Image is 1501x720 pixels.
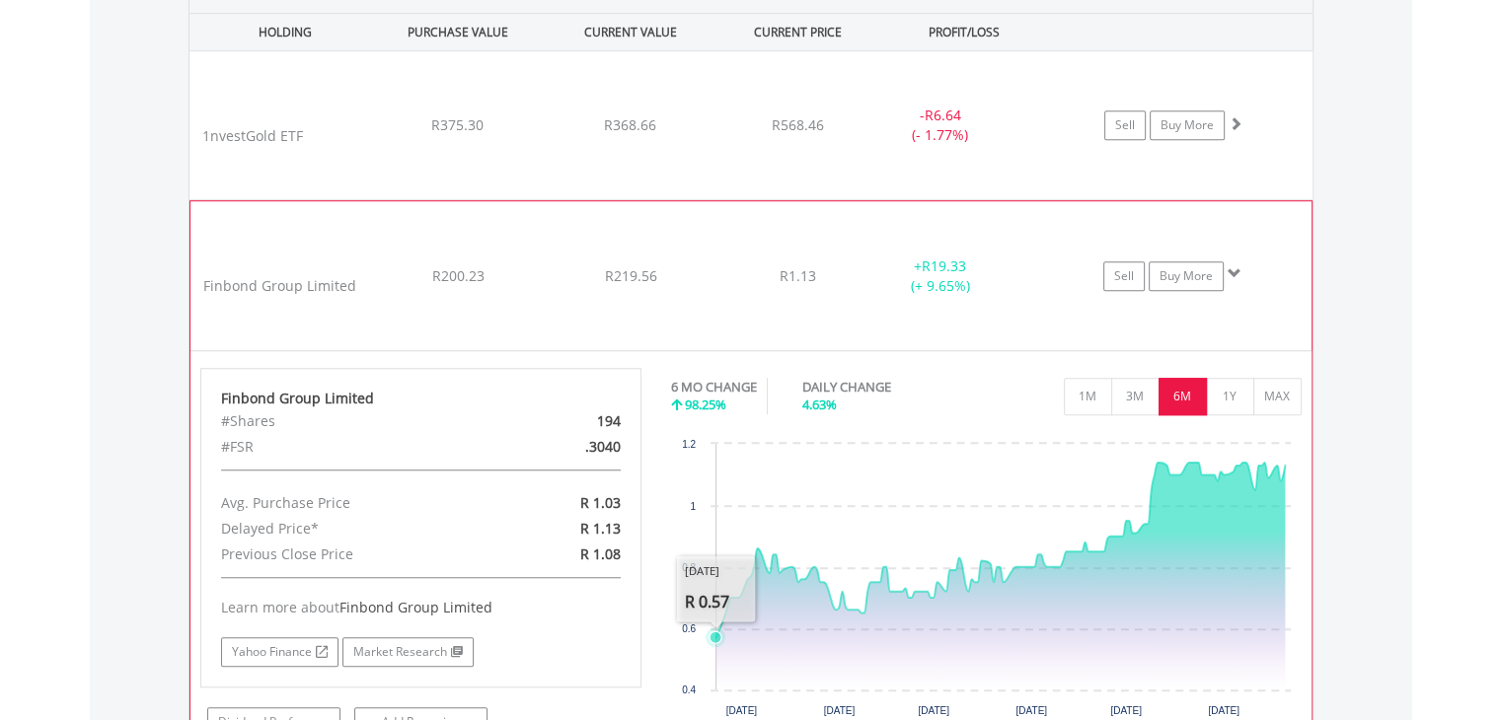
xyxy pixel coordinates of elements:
button: 1M [1064,378,1112,415]
div: Learn more about [221,598,622,617]
text: 1.2 [682,439,696,450]
span: R200.23 [431,266,484,285]
div: + (+ 9.65%) [865,256,1013,296]
span: R 1.13 [580,519,621,538]
span: R6.64 [925,106,961,124]
a: Market Research [342,637,474,667]
button: 3M [1111,378,1160,415]
text: 0.4 [682,684,696,695]
text: [DATE] [1015,705,1047,716]
span: R368.66 [604,115,656,134]
div: Avg. Purchase Price [206,490,492,516]
text: [DATE] [918,705,949,716]
div: #FSR [206,434,492,460]
span: Finbond Group Limited [339,598,492,616]
div: 6 MO CHANGE [671,378,757,396]
div: 1nvestGold ETF [202,126,303,146]
text: 1 [690,501,696,512]
button: MAX [1253,378,1302,415]
a: Yahoo Finance [221,637,338,667]
img: blank.png [199,76,369,194]
button: 6M [1159,378,1207,415]
text: [DATE] [1208,705,1239,716]
span: 4.63% [802,396,837,413]
path: Friday, 21 Feb 2025, 0.57. [710,631,721,643]
div: 194 [492,408,636,434]
div: DAILY CHANGE [802,378,960,396]
span: R1.13 [780,266,816,285]
text: 0.6 [682,623,696,634]
span: R375.30 [431,115,484,134]
div: CURRENT PRICE [718,14,875,50]
div: .3040 [492,434,636,460]
div: - (- 1.77%) [866,106,1015,145]
span: R19.33 [922,256,966,275]
button: 1Y [1206,378,1254,415]
div: #Shares [206,408,492,434]
div: CURRENT VALUE [547,14,715,50]
text: [DATE] [726,705,758,716]
a: Buy More [1150,110,1225,140]
div: PURCHASE VALUE [374,14,543,50]
span: R 1.08 [580,544,621,563]
text: [DATE] [1110,705,1142,716]
a: Buy More [1149,261,1224,291]
span: R219.56 [604,266,656,285]
div: Delayed Price* [206,516,492,541]
span: 98.25% [685,396,726,413]
a: Sell [1104,110,1146,140]
div: HOLDING [190,14,370,50]
a: Sell [1103,261,1145,291]
span: R 1.03 [580,493,621,512]
div: Previous Close Price [206,541,492,567]
div: Finbond Group Limited [221,389,622,408]
img: blank.png [200,226,370,344]
div: Finbond Group Limited [203,276,356,296]
text: [DATE] [824,705,856,716]
div: PROFIT/LOSS [880,14,1049,50]
span: R568.46 [772,115,824,134]
text: 0.8 [682,562,696,573]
